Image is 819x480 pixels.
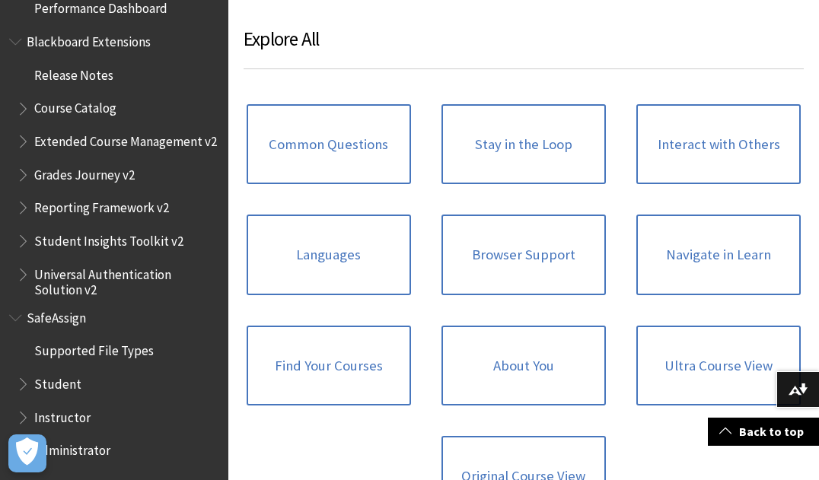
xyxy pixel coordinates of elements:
nav: Book outline for Blackboard Extensions [9,29,219,297]
nav: Book outline for Blackboard SafeAssign [9,305,219,463]
a: Back to top [708,418,819,446]
span: Instructor [34,405,91,425]
span: Blackboard Extensions [27,29,151,49]
a: Ultra Course View [636,326,801,406]
span: Universal Authentication Solution v2 [34,262,218,297]
span: Supported File Types [34,339,154,359]
span: Student [34,371,81,392]
a: Browser Support [441,215,606,295]
span: Course Catalog [34,96,116,116]
a: Find Your Courses [247,326,411,406]
span: Reporting Framework v2 [34,195,169,215]
a: Navigate in Learn [636,215,801,295]
a: Common Questions [247,104,411,185]
span: SafeAssign [27,305,86,326]
h3: Explore All [244,25,804,70]
span: Extended Course Management v2 [34,129,217,149]
span: Administrator [34,438,110,459]
span: Student Insights Toolkit v2 [34,228,183,249]
span: Release Notes [34,62,113,83]
a: About You [441,326,606,406]
a: Languages [247,215,411,295]
span: Grades Journey v2 [34,162,135,183]
button: Open Preferences [8,434,46,472]
a: Stay in the Loop [441,104,606,185]
a: Interact with Others [636,104,801,185]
